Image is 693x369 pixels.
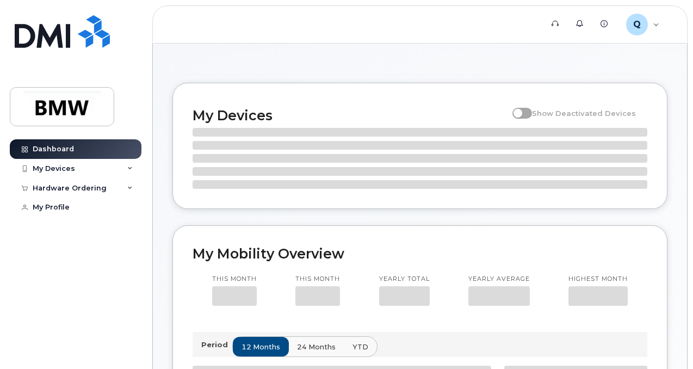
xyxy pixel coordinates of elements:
[193,245,647,262] h2: My Mobility Overview
[532,109,636,118] span: Show Deactivated Devices
[379,275,430,284] p: Yearly total
[193,107,507,124] h2: My Devices
[201,340,232,350] p: Period
[295,275,340,284] p: This month
[468,275,530,284] p: Yearly average
[352,342,368,352] span: YTD
[512,103,521,112] input: Show Deactivated Devices
[568,275,628,284] p: Highest month
[212,275,257,284] p: This month
[297,342,336,352] span: 24 months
